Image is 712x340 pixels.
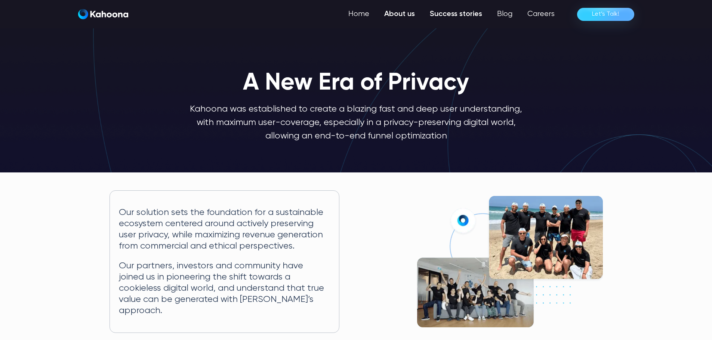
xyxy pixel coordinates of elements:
a: About us [377,7,422,22]
a: Blog [490,7,520,22]
a: Careers [520,7,562,22]
img: Kahoona logo white [78,9,128,19]
p: Our solution sets the foundation for a sustainable ecosystem centered around actively preserving ... [119,207,330,252]
a: Let’s Talk! [577,8,634,21]
div: Let’s Talk! [592,8,619,20]
h1: A New Era of Privacy [243,70,469,96]
a: Home [341,7,377,22]
a: Success stories [422,7,490,22]
a: home [78,9,128,20]
p: Our partners, investors and community have joined us in pioneering the shift towards a cookieless... [119,261,330,316]
p: Kahoona was established to create a blazing fast and deep user understanding, with maximum user-c... [189,102,524,143]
